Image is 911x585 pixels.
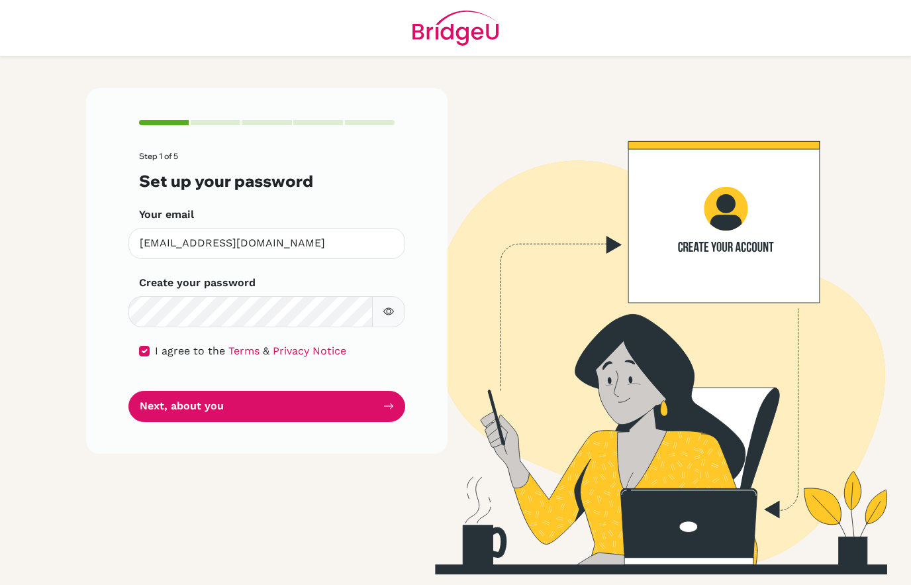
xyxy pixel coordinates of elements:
span: Step 1 of 5 [139,151,178,161]
input: Insert your email* [128,228,405,259]
span: I agree to the [155,345,225,357]
label: Create your password [139,275,256,291]
label: Your email [139,207,194,223]
h3: Set up your password [139,172,395,191]
a: Privacy Notice [273,345,346,357]
button: Next, about you [128,391,405,422]
a: Terms [228,345,260,357]
span: & [263,345,269,357]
